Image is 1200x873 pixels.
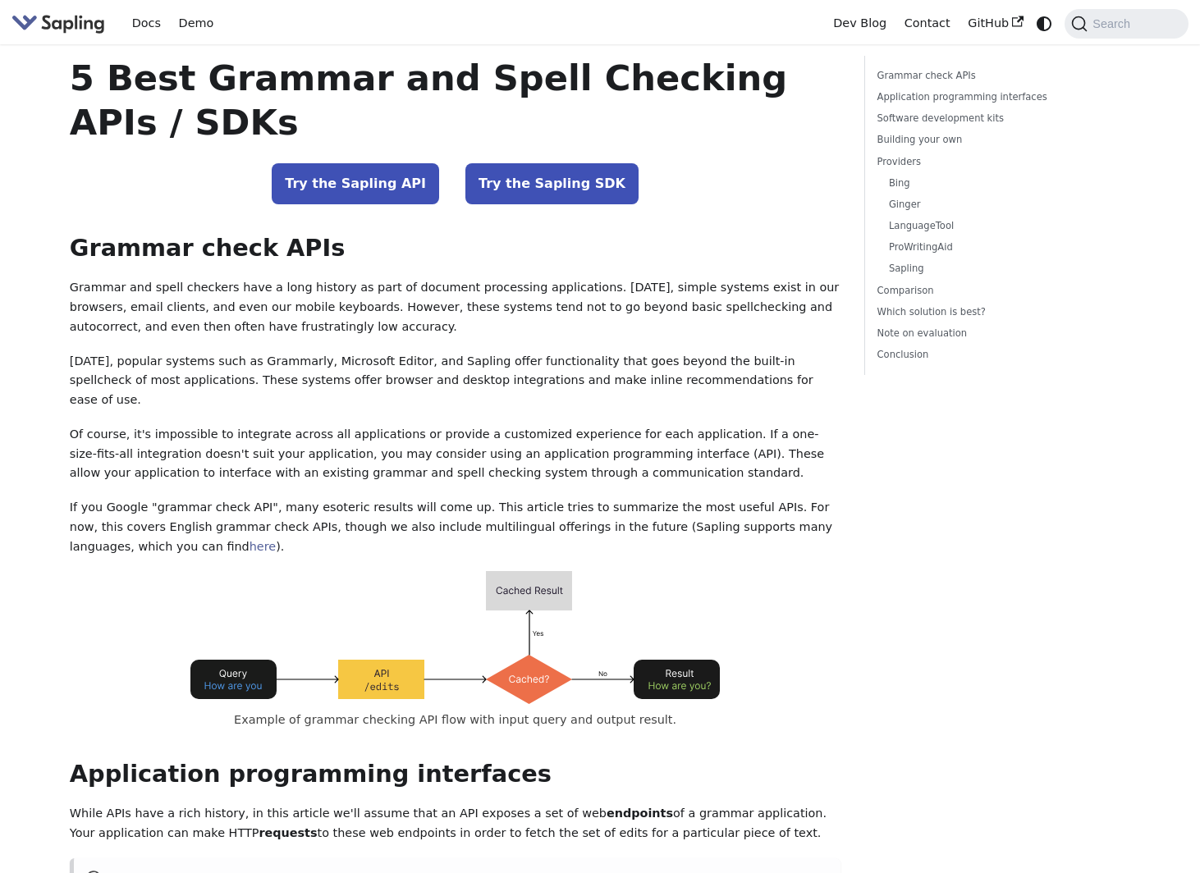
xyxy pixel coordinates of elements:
[259,826,317,839] strong: requests
[123,11,170,36] a: Docs
[877,283,1100,299] a: Comparison
[824,11,895,36] a: Dev Blog
[877,304,1100,320] a: Which solution is best?
[70,498,841,556] p: If you Google "grammar check API", many esoteric results will come up. This article tries to summ...
[272,163,439,204] a: Try the Sapling API
[895,11,960,36] a: Contact
[70,760,841,789] h2: Application programming interfaces
[70,425,841,483] p: Of course, it's impossible to integrate across all applications or provide a customized experienc...
[877,111,1100,126] a: Software development kits
[465,163,639,204] a: Try the Sapling SDK
[103,711,808,730] figcaption: Example of grammar checking API flow with input query and output result.
[70,804,841,843] p: While APIs have a rich history, in this article we'll assume that an API exposes a set of web of ...
[889,218,1094,234] a: LanguageTool
[889,176,1094,191] a: Bing
[889,240,1094,255] a: ProWritingAid
[877,326,1100,341] a: Note on evaluation
[877,68,1100,84] a: Grammar check APIs
[11,11,105,35] img: Sapling.ai
[70,56,841,144] h1: 5 Best Grammar and Spell Checking APIs / SDKs
[1033,11,1056,35] button: Switch between dark and light mode (currently system mode)
[70,278,841,336] p: Grammar and spell checkers have a long history as part of document processing applications. [DATE...
[877,347,1100,363] a: Conclusion
[877,132,1100,148] a: Building your own
[889,261,1094,277] a: Sapling
[250,540,276,553] a: here
[877,89,1100,105] a: Application programming interfaces
[1088,17,1140,30] span: Search
[11,11,111,35] a: Sapling.aiSapling.ai
[607,807,673,820] strong: endpoints
[70,352,841,410] p: [DATE], popular systems such as Grammarly, Microsoft Editor, and Sapling offer functionality that...
[1065,9,1188,39] button: Search (Command+K)
[70,234,841,263] h2: Grammar check APIs
[889,197,1094,213] a: Ginger
[959,11,1032,36] a: GitHub
[190,571,720,704] img: Example API flow
[170,11,222,36] a: Demo
[877,154,1100,170] a: Providers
